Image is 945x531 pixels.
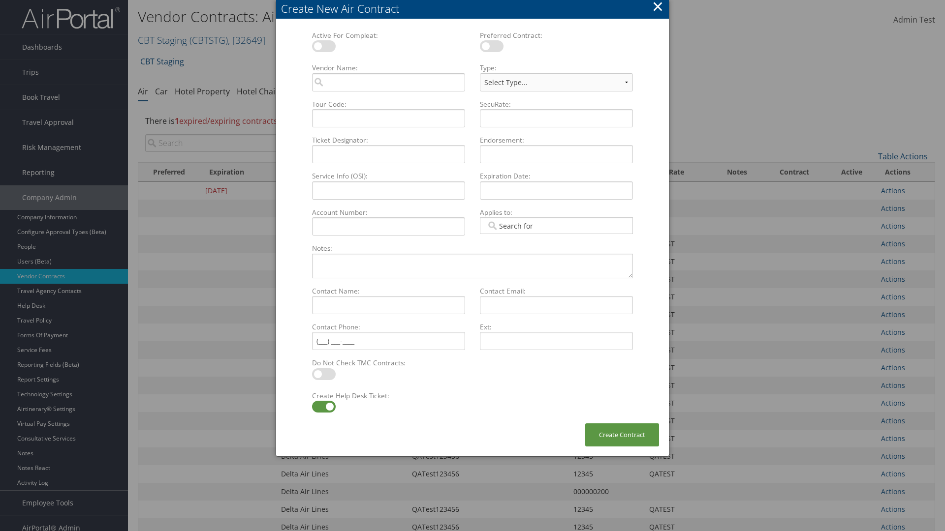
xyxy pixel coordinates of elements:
[476,99,637,109] label: SecuRate:
[308,171,469,181] label: Service Info (OSI):
[308,391,469,401] label: Create Help Desk Ticket:
[308,135,469,145] label: Ticket Designator:
[585,423,659,446] button: Create Contract
[480,296,633,314] input: Contact Email:
[476,286,637,296] label: Contact Email:
[476,171,637,181] label: Expiration Date:
[308,286,469,296] label: Contact Name:
[312,73,465,91] input: Vendor Name:
[308,358,469,368] label: Do Not Check TMC Contracts:
[476,207,637,217] label: Applies to:
[312,296,465,314] input: Contact Name:
[312,109,465,127] input: Tour Code:
[480,181,633,200] input: Expiration Date:
[486,221,541,231] input: Applies to:
[308,243,637,253] label: Notes:
[312,332,465,350] input: Contact Phone:
[308,322,469,332] label: Contact Phone:
[312,217,465,236] input: Account Number:
[480,73,633,91] select: Type:
[476,30,637,40] label: Preferred Contract:
[312,254,633,278] textarea: Notes:
[308,207,469,217] label: Account Number:
[312,145,465,163] input: Ticket Designator:
[476,63,637,73] label: Type:
[281,1,669,16] div: Create New Air Contract
[308,30,469,40] label: Active For Compleat:
[308,99,469,109] label: Tour Code:
[308,63,469,73] label: Vendor Name:
[480,332,633,350] input: Ext:
[476,135,637,145] label: Endorsement:
[312,181,465,200] input: Service Info (OSI):
[476,322,637,332] label: Ext:
[480,109,633,127] input: SecuRate:
[480,145,633,163] input: Endorsement:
